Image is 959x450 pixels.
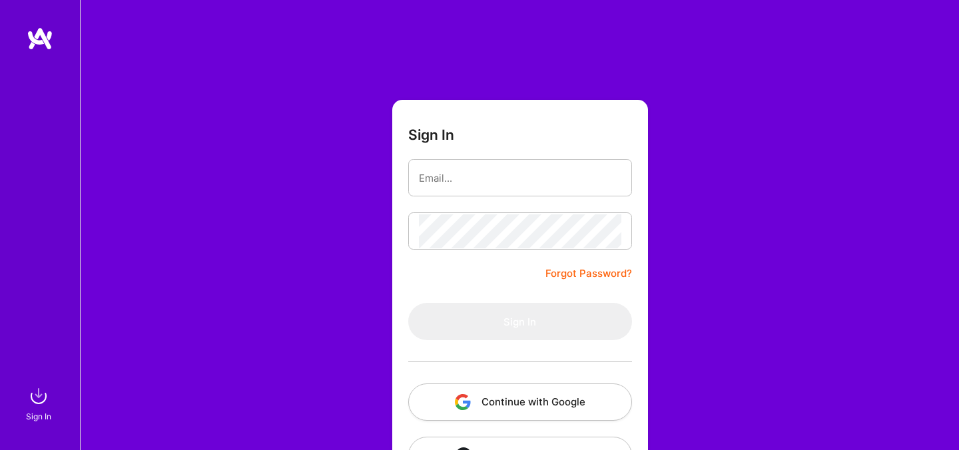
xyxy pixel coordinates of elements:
h3: Sign In [408,126,454,143]
a: Forgot Password? [545,266,632,282]
div: Sign In [26,409,51,423]
button: Sign In [408,303,632,340]
img: logo [27,27,53,51]
img: sign in [25,383,52,409]
button: Continue with Google [408,383,632,421]
a: sign inSign In [28,383,52,423]
img: icon [455,394,471,410]
input: Email... [419,161,621,195]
